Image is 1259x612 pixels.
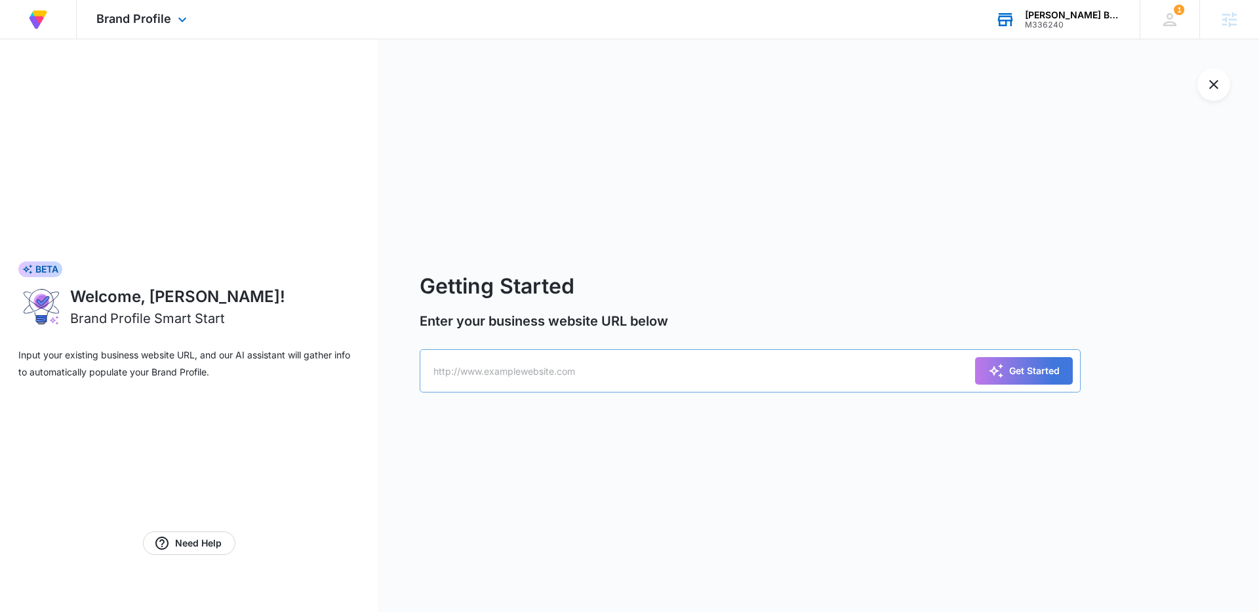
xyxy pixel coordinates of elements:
img: Volusion [26,8,50,31]
h2: Getting Started [420,271,1081,302]
div: BETA [18,261,62,277]
input: http://www.examplewebsite.com [420,349,1081,392]
img: ai-brand-profile [18,285,65,328]
button: Exit Smart Start Wizard [1197,68,1230,101]
h2: Brand Profile Smart Start [70,309,225,328]
h1: Welcome, [PERSON_NAME]! [70,285,359,309]
div: notifications count [1174,5,1184,15]
a: Need Help [143,531,235,555]
span: 1 [1174,5,1184,15]
p: Input your existing business website URL, and our AI assistant will gather info to automatically ... [18,347,359,381]
p: Enter your business website URL below [420,311,1081,331]
button: Get Started [975,357,1073,385]
div: account id [1025,20,1121,29]
div: Get Started [988,363,1060,379]
div: account name [1025,10,1121,20]
span: Brand Profile [96,12,171,26]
